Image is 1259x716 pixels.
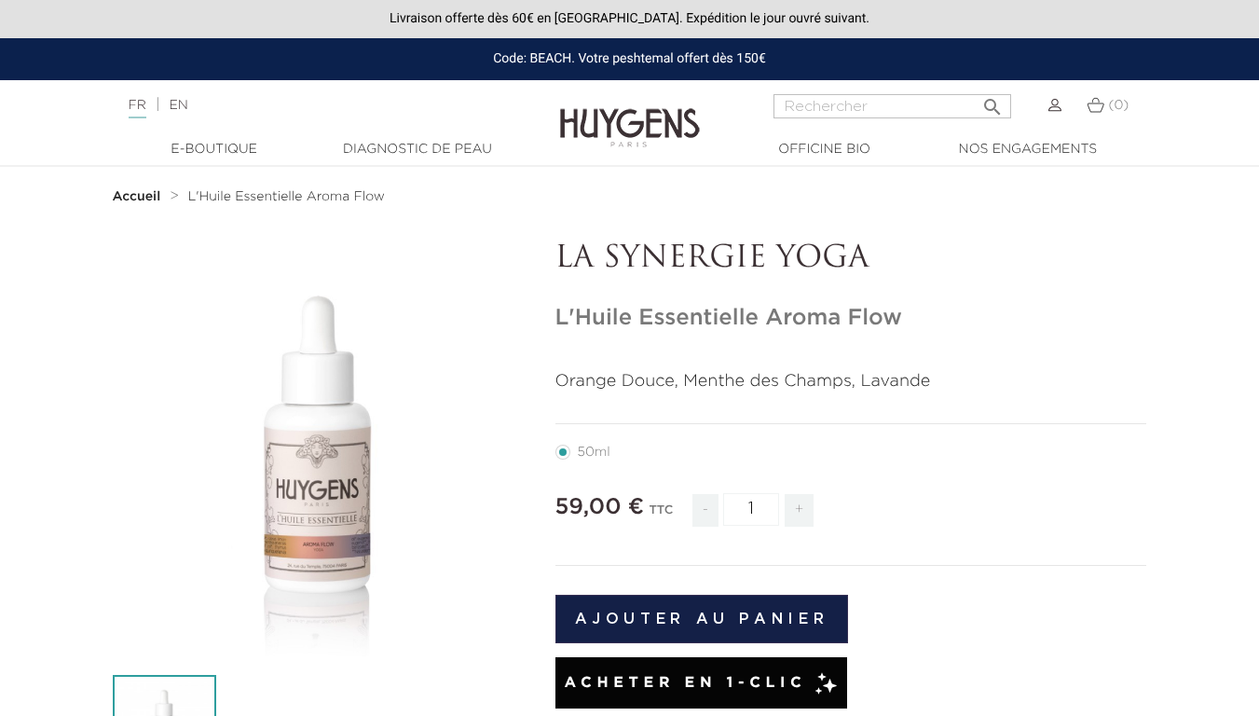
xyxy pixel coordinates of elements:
[555,369,1147,394] p: Orange Douce, Menthe des Champs, Lavande
[649,490,673,541] div: TTC
[188,190,385,203] span: L'Huile Essentielle Aroma Flow
[324,140,511,159] a: Diagnostic de peau
[119,94,511,117] div: |
[555,305,1147,332] h1: L'Huile Essentielle Aroma Flow
[188,189,385,204] a: L'Huile Essentielle Aroma Flow
[935,140,1121,159] a: Nos engagements
[1108,99,1129,112] span: (0)
[555,241,1147,277] p: LA SYNERGIE YOGA
[976,89,1009,114] button: 
[121,140,308,159] a: E-Boutique
[129,99,146,118] a: FR
[773,94,1011,118] input: Rechercher
[555,496,645,518] span: 59,00 €
[785,494,814,527] span: +
[555,595,849,643] button: Ajouter au panier
[692,494,718,527] span: -
[555,445,633,460] label: 50ml
[113,189,165,204] a: Accueil
[560,78,700,150] img: Huygens
[723,493,779,526] input: Quantité
[113,190,161,203] strong: Accueil
[981,90,1004,113] i: 
[169,99,187,112] a: EN
[732,140,918,159] a: Officine Bio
